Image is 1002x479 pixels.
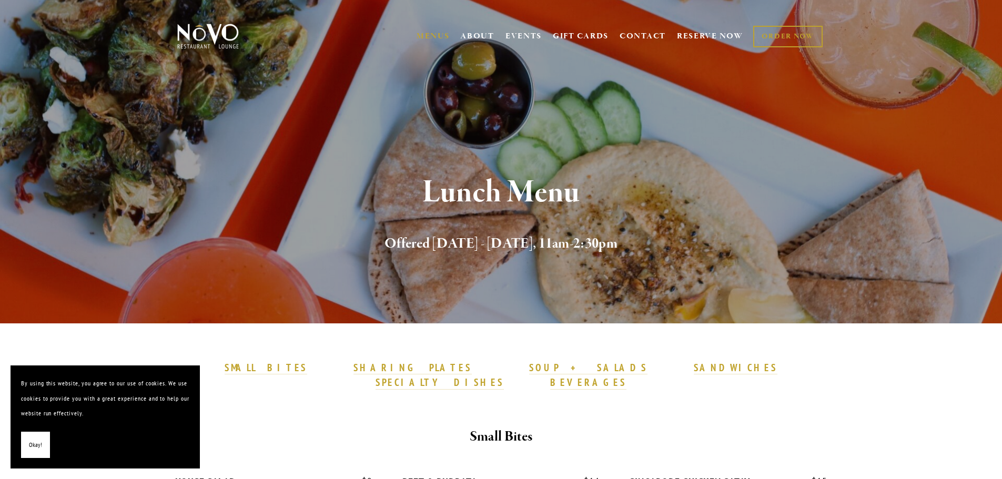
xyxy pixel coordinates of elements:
[677,26,743,46] a: RESERVE NOW
[620,26,666,46] a: CONTACT
[225,361,307,374] strong: SMALL BITES
[505,31,542,42] a: EVENTS
[460,31,494,42] a: ABOUT
[225,361,307,375] a: SMALL BITES
[11,365,200,468] section: Cookie banner
[529,361,647,375] a: SOUP + SALADS
[529,361,647,374] strong: SOUP + SALADS
[694,361,778,374] strong: SANDWICHES
[553,26,609,46] a: GIFT CARDS
[21,376,189,421] p: By using this website, you agree to our use of cookies. We use cookies to provide you with a grea...
[21,432,50,458] button: Okay!
[376,376,504,389] strong: SPECIALTY DISHES
[417,31,450,42] a: MENUS
[694,361,778,375] a: SANDWICHES
[550,376,627,389] strong: BEVERAGES
[353,361,471,374] strong: SHARING PLATES
[470,427,532,446] strong: Small Bites
[195,233,808,255] h2: Offered [DATE] - [DATE], 11am-2:30pm
[175,23,241,49] img: Novo Restaurant &amp; Lounge
[376,376,504,390] a: SPECIALTY DISHES
[29,437,42,453] span: Okay!
[353,361,471,375] a: SHARING PLATES
[195,176,808,210] h1: Lunch Menu
[753,26,822,47] a: ORDER NOW
[550,376,627,390] a: BEVERAGES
